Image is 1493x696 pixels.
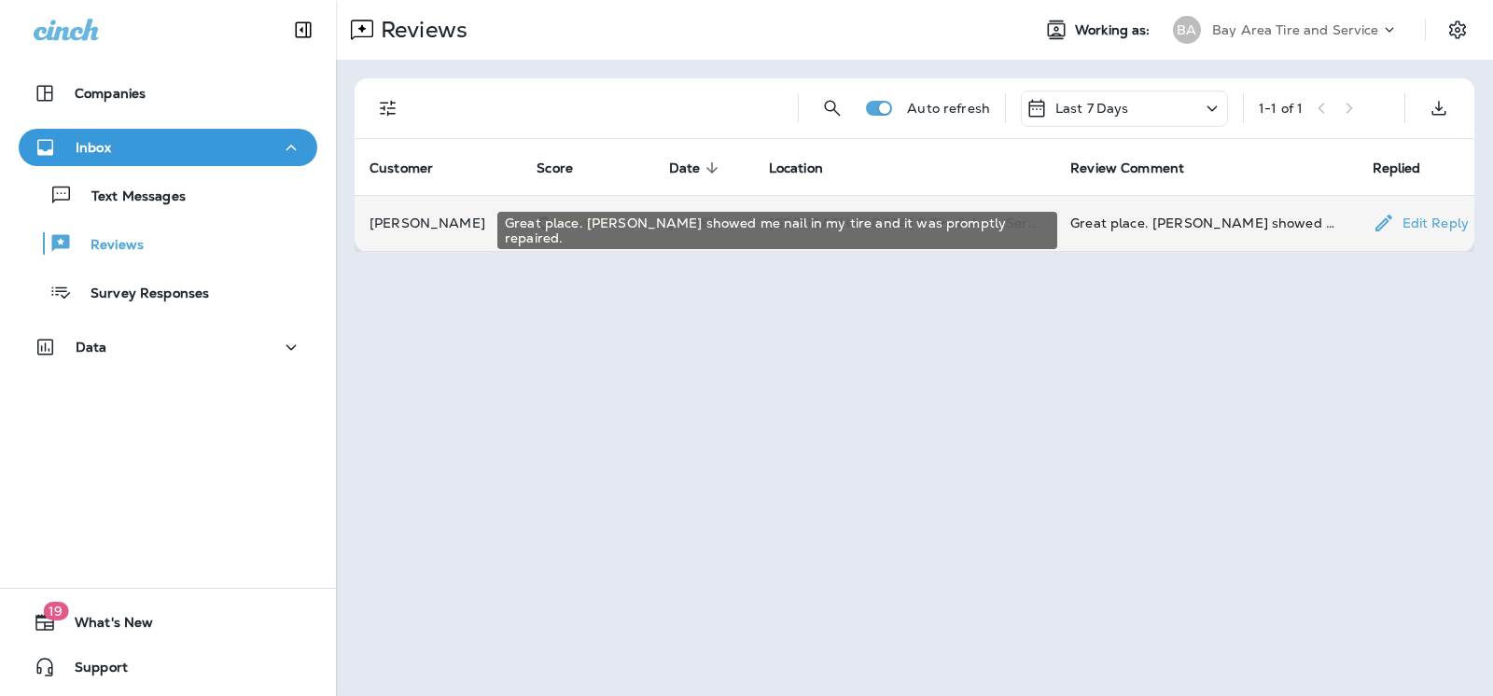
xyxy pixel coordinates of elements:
span: Replied [1373,160,1421,176]
p: Data [76,340,107,355]
span: Working as: [1075,22,1154,38]
button: Settings [1441,13,1474,47]
button: Reviews [19,224,317,263]
div: 1 - 1 of 1 [1259,101,1303,116]
button: Data [19,328,317,366]
p: Text Messages [73,188,186,206]
button: Survey Responses [19,272,317,312]
span: Location [769,160,823,176]
button: Companies [19,75,317,112]
span: Replied [1373,160,1445,176]
span: Review Comment [1070,160,1208,176]
button: Support [19,648,317,686]
td: [DATE] [654,195,754,251]
span: What's New [56,615,153,637]
button: Inbox [19,129,317,166]
p: Bay Area Tire and Service [1212,22,1379,37]
p: Auto refresh [907,101,990,116]
button: Collapse Sidebar [277,11,329,49]
span: 19 [43,602,68,620]
span: Review Comment [1070,160,1184,176]
button: Search Reviews [814,90,851,127]
span: Score [537,160,573,176]
button: Text Messages [19,175,317,215]
span: Score [537,160,597,176]
p: Reviews [72,237,144,255]
p: Reviews [373,16,467,44]
p: Companies [75,86,146,101]
div: BA [1173,16,1201,44]
div: Great place. [PERSON_NAME] showed me nail in my tire and it was promptly repaired. [497,212,1057,249]
button: Export as CSV [1420,90,1458,127]
p: Inbox [76,140,111,155]
p: Survey Responses [72,285,209,303]
span: Date [669,160,725,176]
button: Filters [370,90,407,127]
p: Edit Reply [1395,216,1469,230]
div: Great place. Adam showed me nail in my tire and it was promptly repaired. [1070,214,1342,232]
p: Last 7 Days [1055,101,1129,116]
span: Location [769,160,847,176]
button: 19What's New [19,604,317,641]
span: Support [56,660,128,682]
span: Customer [370,160,433,176]
span: Date [669,160,701,176]
span: Customer [370,160,457,176]
p: [PERSON_NAME] [370,216,507,230]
